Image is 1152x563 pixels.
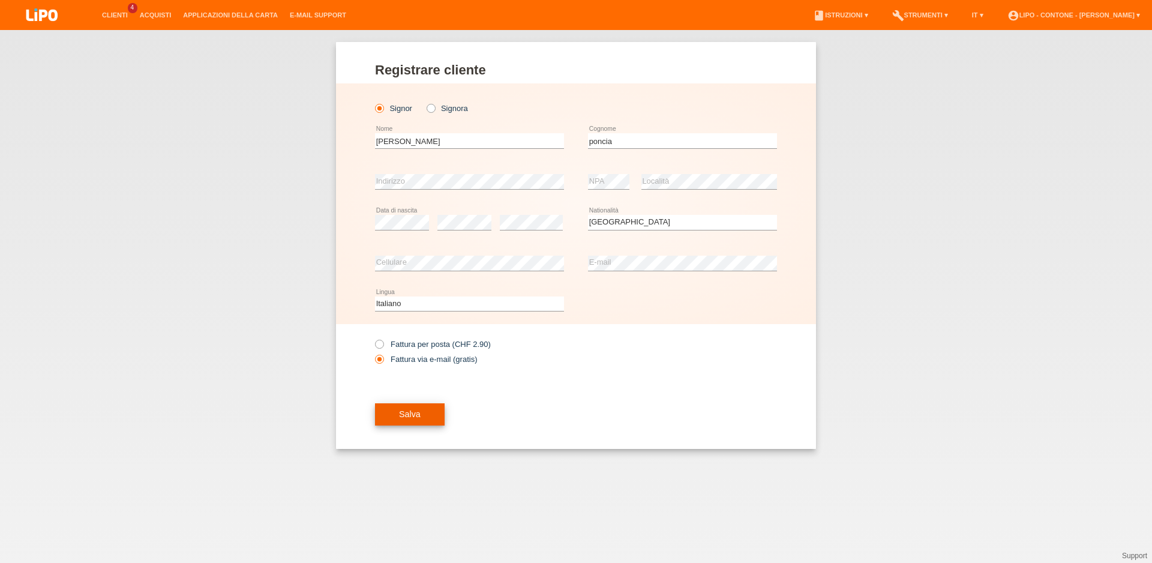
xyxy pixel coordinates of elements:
a: LIPO pay [12,25,72,34]
i: account_circle [1007,10,1019,22]
a: account_circleLIPO - Contone - [PERSON_NAME] ▾ [1001,11,1146,19]
a: Support [1122,552,1147,560]
a: bookIstruzioni ▾ [807,11,874,19]
a: IT ▾ [966,11,989,19]
i: build [892,10,904,22]
a: E-mail Support [284,11,352,19]
a: Clienti [96,11,134,19]
span: 4 [128,3,137,13]
input: Signor [375,104,383,112]
i: book [813,10,825,22]
button: Salva [375,403,445,426]
span: Salva [399,409,421,419]
input: Fattura via e-mail (gratis) [375,355,383,370]
input: Fattura per posta (CHF 2.90) [375,340,383,355]
input: Signora [427,104,434,112]
label: Fattura per posta (CHF 2.90) [375,340,491,349]
label: Signor [375,104,412,113]
h1: Registrare cliente [375,62,777,77]
label: Signora [427,104,468,113]
label: Fattura via e-mail (gratis) [375,355,477,364]
a: buildStrumenti ▾ [886,11,954,19]
a: Acquisti [134,11,178,19]
a: Applicazioni della carta [177,11,284,19]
